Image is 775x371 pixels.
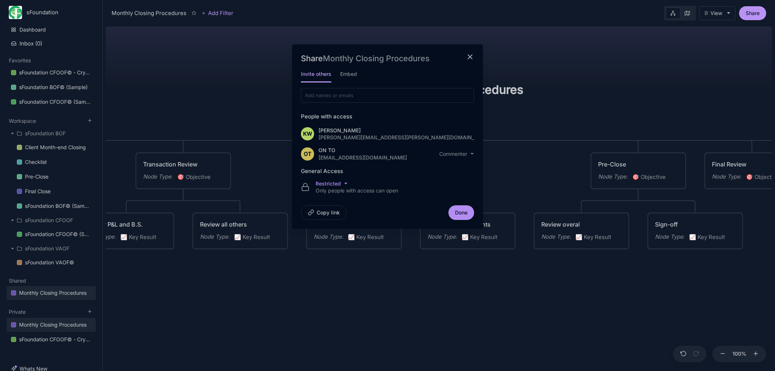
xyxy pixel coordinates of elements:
div: OT [301,147,314,161]
span: Monthly Closing Procedures [323,54,430,63]
h5: People with access [301,113,474,120]
h3: Share [301,53,474,63]
div: [PERSON_NAME] [319,128,491,133]
div: ON TO [319,147,407,153]
button: Copy link [301,205,347,220]
input: Add names or emails [304,92,385,99]
div: KW [301,127,314,140]
button: Restricted [316,181,348,186]
div: [EMAIL_ADDRESS][DOMAIN_NAME] [319,155,407,160]
button: Done [448,205,474,220]
h5: Invite others [301,70,331,83]
h5: General Access [301,168,474,175]
div: [PERSON_NAME][EMAIL_ADDRESS][PERSON_NAME][DOMAIN_NAME] [319,135,491,140]
div: Only people with access can open [316,188,398,193]
button: close modal [466,53,474,62]
button: commenter [439,151,474,157]
h5: Embed [340,70,357,83]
